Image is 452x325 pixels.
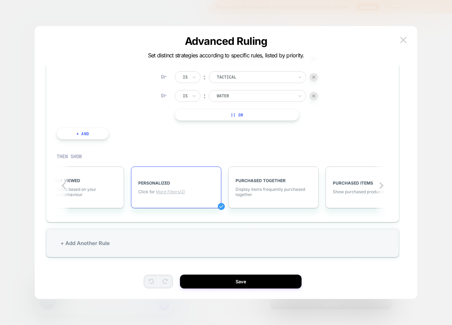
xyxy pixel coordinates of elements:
[175,109,299,121] button: || Or
[312,57,315,60] img: end
[333,189,409,194] span: Show purchased products
[312,95,315,97] img: end
[57,153,385,160] div: THEN SHOW
[312,76,315,79] img: end
[236,187,311,197] span: Display items frequently purchased together
[236,178,311,183] span: PURCHASED TOGETHER
[333,180,409,186] span: PURCHASED ITEMS
[148,52,304,59] span: Set distinct strategies according to specific rules, listed by priority.
[148,35,304,47] p: Advanced Ruling
[180,275,302,289] button: Save
[46,229,399,257] div: + Add Another Rule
